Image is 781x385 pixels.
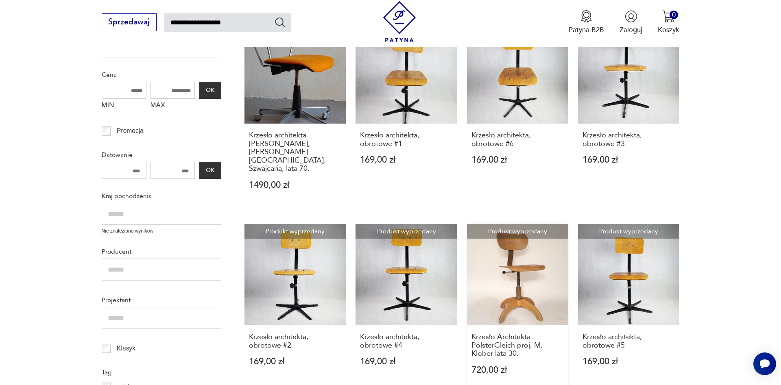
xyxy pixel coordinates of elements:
[274,16,286,28] button: Szukaj
[471,366,564,374] p: 720,00 zł
[360,333,453,350] h3: Krzesło architekta, obrotowe #4
[625,10,637,23] img: Ikonka użytkownika
[670,11,678,19] div: 0
[379,1,420,42] img: Patyna - sklep z meblami i dekoracjami vintage
[582,156,675,164] p: 169,00 zł
[117,126,144,136] p: Promocja
[582,357,675,366] p: 169,00 zł
[662,10,675,23] img: Ikona koszyka
[658,10,679,35] button: 0Koszyk
[102,295,221,305] p: Projektant
[244,22,346,209] a: KlasykKrzesło architekta Giroflex, M. Stoll. Szwajcaria, lata 70.Krzesło architekta [PERSON_NAME]...
[249,357,342,366] p: 169,00 zł
[249,333,342,350] h3: Krzesło architekta, obrotowe #2
[102,99,146,114] label: MIN
[582,333,675,350] h3: Krzesło architekta, obrotowe #5
[582,131,675,148] h3: Krzesło architekta, obrotowe #3
[360,357,453,366] p: 169,00 zł
[102,191,221,201] p: Kraj pochodzenia
[151,99,195,114] label: MAX
[471,333,564,358] h3: Krzesło Architekta PolsterGleich proj. M. Klober lata 30.
[753,352,776,375] iframe: Smartsupp widget button
[360,156,453,164] p: 169,00 zł
[360,131,453,148] h3: Krzesło architekta, obrotowe #1
[102,150,221,160] p: Datowanie
[471,131,564,148] h3: Krzesło architekta, obrotowe #6
[620,25,642,35] p: Zaloguj
[117,343,135,354] p: Klasyk
[102,246,221,257] p: Producent
[569,25,604,35] p: Patyna B2B
[471,156,564,164] p: 169,00 zł
[102,227,221,235] p: Nie znaleziono wyników
[467,22,568,209] a: Krzesło architekta, obrotowe #6Krzesło architekta, obrotowe #6169,00 zł
[249,181,342,189] p: 1490,00 zł
[578,22,679,209] a: Krzesło architekta, obrotowe #3Krzesło architekta, obrotowe #3169,00 zł
[102,367,221,378] p: Tag
[569,10,604,35] button: Patyna B2B
[199,82,221,99] button: OK
[620,10,642,35] button: Zaloguj
[580,10,593,23] img: Ikona medalu
[356,22,457,209] a: Krzesło architekta, obrotowe #1Krzesło architekta, obrotowe #1169,00 zł
[569,10,604,35] a: Ikona medaluPatyna B2B
[102,20,157,26] a: Sprzedawaj
[249,131,342,173] h3: Krzesło architekta [PERSON_NAME], [PERSON_NAME][GEOGRAPHIC_DATA]. Szwajcaria, lata 70.
[199,162,221,179] button: OK
[102,13,157,31] button: Sprzedawaj
[658,25,679,35] p: Koszyk
[102,70,221,80] p: Cena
